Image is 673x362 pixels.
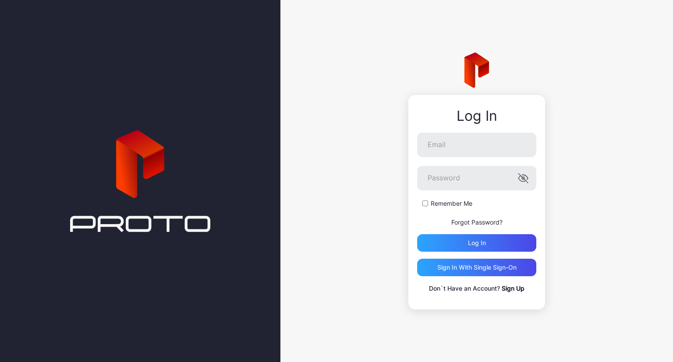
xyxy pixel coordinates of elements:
[518,173,528,183] button: Password
[431,199,472,208] label: Remember Me
[417,283,536,294] p: Don`t Have an Account?
[417,234,536,252] button: Log in
[417,259,536,276] button: Sign in With Single Sign-On
[468,239,486,246] div: Log in
[502,285,524,292] a: Sign Up
[417,133,536,157] input: Email
[451,218,503,226] a: Forgot Password?
[437,264,517,271] div: Sign in With Single Sign-On
[417,166,536,190] input: Password
[417,108,536,124] div: Log In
